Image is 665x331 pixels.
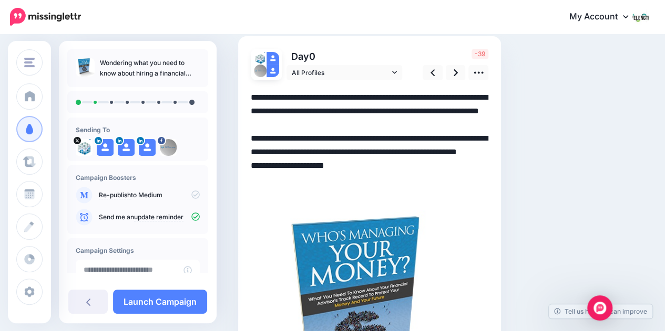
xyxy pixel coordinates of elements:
[472,49,488,59] span: -39
[76,247,200,254] h4: Campaign Settings
[587,295,612,321] div: Open Intercom Messenger
[76,58,95,77] img: 2ea63f277cae39b68a38880c300379b5_thumb.jpg
[309,51,315,62] span: 0
[99,212,200,222] p: Send me an
[99,191,131,199] a: Re-publish
[292,67,390,78] span: All Profiles
[97,139,114,156] img: user_default_image.png
[139,139,156,156] img: user_default_image.png
[254,65,267,77] img: 35344813_1682847781791621_3110295730988777472_n-bsa69266.png
[76,126,200,134] h4: Sending To
[160,139,177,156] img: 35344813_1682847781791621_3110295730988777472_n-bsa69266.png
[100,58,200,79] p: Wondering what you need to know about hiring a financial advisor to manage your money?
[134,213,183,221] a: update reminder
[549,304,652,318] a: Tell us how we can improve
[287,49,404,64] p: Day
[254,52,267,65] img: iz4qXpx1-30350.jpg
[24,58,35,67] img: menu.png
[559,4,649,30] a: My Account
[10,8,81,26] img: Missinglettr
[99,190,200,200] p: to Medium
[76,139,93,156] img: iz4qXpx1-30350.jpg
[76,174,200,181] h4: Campaign Boosters
[267,65,279,77] img: user_default_image.png
[118,139,135,156] img: user_default_image.png
[287,65,402,80] a: All Profiles
[267,52,279,65] img: user_default_image.png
